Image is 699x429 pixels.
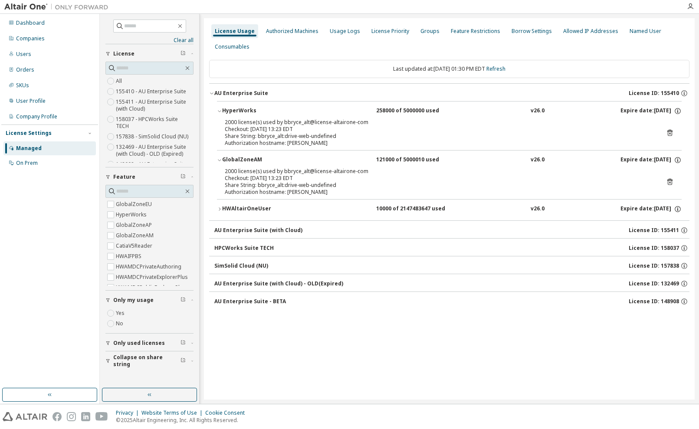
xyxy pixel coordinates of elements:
[217,102,682,121] button: HyperWorks258000 of 5000000 usedv26.0Expire date:[DATE]
[225,189,653,196] div: Authorization hostname: [PERSON_NAME]
[531,107,545,115] div: v26.0
[222,156,300,164] div: GlobalZoneAM
[620,205,682,213] div: Expire date: [DATE]
[116,416,250,424] p: © 2025 Altair Engineering, Inc. All Rights Reserved.
[214,262,268,269] div: SimSolid Cloud (NU)
[116,159,194,177] label: 148908 - AU Enterprise Suite - BETA
[116,272,190,282] label: HWAMDCPrivateExplorerPlus
[451,28,500,35] div: Feature Restrictions
[629,227,679,234] span: License ID: 155411
[113,297,154,304] span: Only my usage
[113,340,165,347] span: Only used licenses
[629,298,679,305] span: License ID: 148908
[16,51,31,58] div: Users
[116,262,183,272] label: HWAMDCPrivateAuthoring
[105,334,194,353] button: Only used licenses
[376,205,454,213] div: 10000 of 2147483647 used
[116,220,154,230] label: GlobalZoneAP
[215,43,249,50] div: Consumables
[116,318,125,329] label: No
[116,86,188,97] label: 155410 - AU Enterprise Suite
[113,174,135,180] span: Feature
[222,205,300,213] div: HWAltairOneUser
[214,274,689,293] button: AU Enterprise Suite (with Cloud) - OLD(Expired)License ID: 132469
[209,60,689,78] div: Last updated at: [DATE] 01:30 PM EDT
[53,412,62,421] img: facebook.svg
[105,167,194,187] button: Feature
[141,409,205,416] div: Website Terms of Use
[225,133,653,140] div: Share String: bbryce_alt:drive-web-undefined
[376,107,454,115] div: 258000 of 5000000 used
[214,256,689,275] button: SimSolid Cloud (NU)License ID: 157838
[116,76,124,86] label: All
[180,357,186,364] span: Clear filter
[629,245,679,252] span: License ID: 158037
[16,82,29,89] div: SKUs
[16,160,38,167] div: On Prem
[217,200,682,219] button: HWAltairOneUser10000 of 2147483647 usedv26.0Expire date:[DATE]
[16,145,42,152] div: Managed
[486,65,505,72] a: Refresh
[225,182,653,189] div: Share String: bbryce_alt:drive-web-undefined
[16,113,57,120] div: Company Profile
[531,205,545,213] div: v26.0
[620,107,682,115] div: Expire date: [DATE]
[214,280,343,287] div: AU Enterprise Suite (with Cloud) - OLD (Expired)
[16,20,45,26] div: Dashboard
[105,291,194,310] button: Only my usage
[81,412,90,421] img: linkedin.svg
[95,412,108,421] img: youtube.svg
[376,156,454,164] div: 121000 of 5000010 used
[214,298,286,305] div: AU Enterprise Suite - BETA
[225,175,653,182] div: Checkout: [DATE] 13:23 EDT
[116,142,194,159] label: 132469 - AU Enterprise Suite (with Cloud) - OLD (Expired)
[113,50,135,57] span: License
[16,98,46,105] div: User Profile
[214,221,689,240] button: AU Enterprise Suite (with Cloud)License ID: 155411
[214,239,689,258] button: HPCWorks Suite TECHLicense ID: 158037
[180,340,186,347] span: Clear filter
[225,140,653,147] div: Authorization hostname: [PERSON_NAME]
[512,28,552,35] div: Borrow Settings
[215,28,255,35] div: License Usage
[531,156,545,164] div: v26.0
[116,114,194,131] label: 158037 - HPCWorks Suite TECH
[16,35,45,42] div: Companies
[105,44,194,63] button: License
[116,131,190,142] label: 157838 - SimSolid Cloud (NU)
[116,282,187,293] label: HWAMDCPublicExplorerPlus
[225,119,653,126] div: 2000 license(s) used by bbryce_alt@license-altairone-com
[116,230,155,241] label: GlobalZoneAM
[116,251,143,262] label: HWAIFPBS
[116,210,148,220] label: HyperWorks
[630,28,661,35] div: Named User
[563,28,618,35] div: Allowed IP Addresses
[180,50,186,57] span: Clear filter
[116,199,154,210] label: GlobalZoneEU
[67,412,76,421] img: instagram.svg
[205,409,250,416] div: Cookie Consent
[214,90,268,97] div: AU Enterprise Suite
[116,97,194,114] label: 155411 - AU Enterprise Suite (with Cloud)
[330,28,360,35] div: Usage Logs
[116,409,141,416] div: Privacy
[116,241,154,251] label: CatiaV5Reader
[6,130,52,137] div: License Settings
[266,28,318,35] div: Authorized Machines
[214,245,274,252] div: HPCWorks Suite TECH
[3,412,47,421] img: altair_logo.svg
[420,28,440,35] div: Groups
[116,308,126,318] label: Yes
[4,3,113,11] img: Altair One
[180,174,186,180] span: Clear filter
[105,37,194,44] a: Clear all
[105,351,194,370] button: Collapse on share string
[222,107,300,115] div: HyperWorks
[180,297,186,304] span: Clear filter
[629,280,679,287] span: License ID: 132469
[214,227,302,234] div: AU Enterprise Suite (with Cloud)
[371,28,409,35] div: License Priority
[629,262,679,269] span: License ID: 157838
[214,292,689,311] button: AU Enterprise Suite - BETALicense ID: 148908
[629,90,679,97] span: License ID: 155410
